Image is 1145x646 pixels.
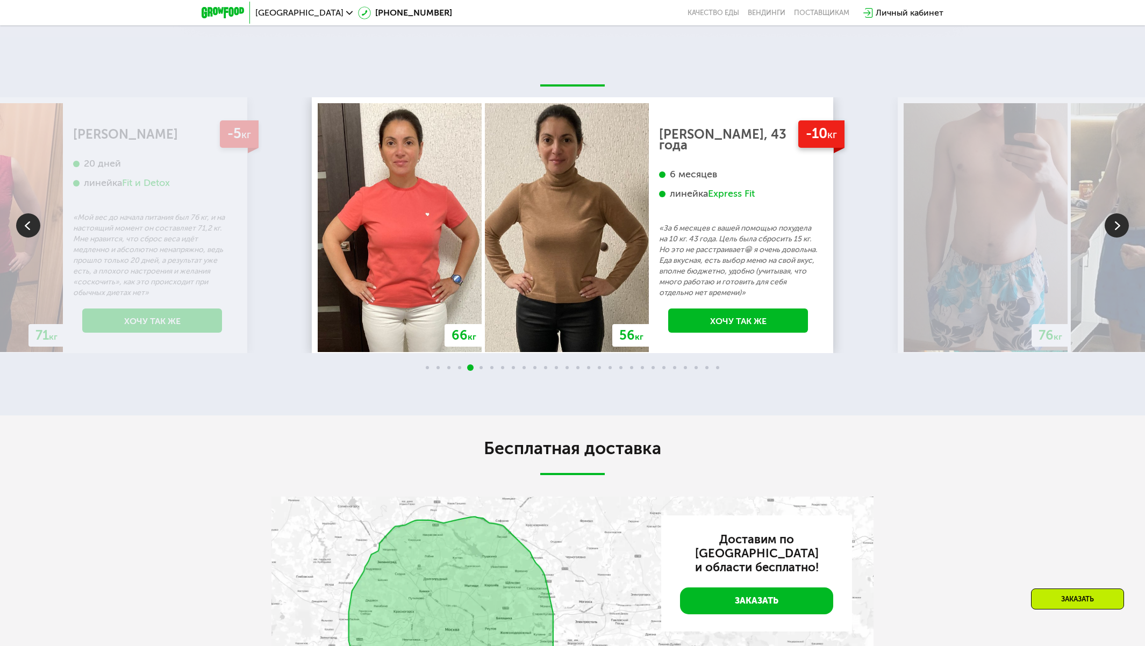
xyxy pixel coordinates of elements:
img: Slide right [1105,213,1129,238]
div: 76 [1032,324,1069,347]
div: 66 [445,324,483,347]
img: Slide left [16,213,40,238]
div: поставщикам [794,9,849,17]
span: кг [827,128,837,141]
div: линейка [73,177,231,189]
a: [PHONE_NUMBER] [358,6,452,19]
a: Хочу так же [668,308,808,333]
span: [GEOGRAPHIC_DATA] [255,9,343,17]
div: 56 [612,324,650,347]
a: Вендинги [748,9,785,17]
div: -10 [798,120,845,148]
p: «За 6 месяцев с вашей помощью похудела на 10 кг. 43 года. Цель была сбросить 15 кг. Но это не рас... [659,223,817,298]
div: Express Fit [708,188,755,200]
h3: Доставим по [GEOGRAPHIC_DATA] и области бесплатно! [680,533,833,575]
h2: Бесплатная доставка [271,437,874,459]
div: 71 [28,324,65,347]
div: 6 месяцев [659,168,817,181]
div: 20 дней [73,157,231,170]
div: [PERSON_NAME], 43 года [659,129,817,150]
div: [PERSON_NAME] [73,129,231,140]
div: линейка [659,188,817,200]
span: кг [1054,332,1062,342]
p: «Мой вес до начала питания был 76 кг, и на настоящий момент он составляет 71,2 кг. Мне нравится, ... [73,212,231,298]
span: кг [635,332,643,342]
div: -5 [220,120,259,148]
div: Заказать [1031,588,1124,609]
a: Хочу так же [82,308,222,333]
a: Заказать [680,587,833,614]
div: Личный кабинет [876,6,943,19]
span: кг [468,332,476,342]
div: Fit и Detox [122,177,170,189]
a: Качество еды [688,9,739,17]
span: кг [49,332,58,342]
span: кг [241,128,251,141]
